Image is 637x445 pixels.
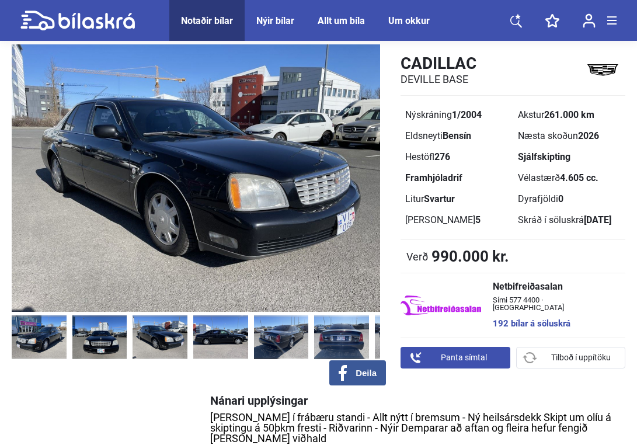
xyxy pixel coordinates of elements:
[518,194,621,204] div: Dyrafjöldi
[133,315,187,359] img: 1698894116_5652187839696494126_52520020728887916.jpg
[193,315,248,359] img: 1698894116_5939151877047749550_52520021297090442.jpg
[518,110,621,120] div: Akstur
[210,412,625,444] div: [PERSON_NAME] í frábæru standi - Allt nýtt í bremsum - Ný heilsársdekk Skipt um olíu á skiptingu ...
[406,251,429,262] span: Verð
[405,131,509,141] div: Eldsneyti
[356,368,377,378] span: Deila
[434,151,450,162] b: 276
[551,352,611,364] span: Tilboð í uppítöku
[493,319,614,328] a: 192 bílar á söluskrá
[578,130,599,141] b: 2026
[375,315,430,359] img: 1698894118_4996127684142774541_52520022979032569.jpg
[405,172,462,183] b: Framhjóladrif
[518,173,621,183] div: Vélastærð
[401,73,476,86] h2: DEVILLE BASE
[544,109,594,120] b: 261.000 km
[405,110,509,120] div: Nýskráning
[493,282,614,291] span: Netbifreiðasalan
[431,249,509,264] b: 990.000 kr.
[329,360,386,385] button: Deila
[475,214,481,225] b: 5
[441,352,487,364] span: Panta símtal
[405,152,509,162] div: Hestöfl
[405,215,509,225] div: [PERSON_NAME]
[318,15,365,26] a: Allt um bíla
[401,54,476,73] h1: Cadillac
[583,13,596,28] img: user-login.svg
[388,15,430,26] a: Um okkur
[424,193,455,204] b: Svartur
[518,215,621,225] div: Skráð í söluskrá
[560,172,598,183] b: 4.605 cc.
[518,131,621,141] div: Næsta skoðun
[210,395,625,406] div: Nánari upplýsingar
[452,109,482,120] b: 1/2004
[584,214,611,225] b: [DATE]
[12,315,67,359] img: 1698894115_3133869124274757622_52520019595650817.jpg
[580,53,625,86] img: logo Cadillac DEVILLE BASE
[314,315,369,359] img: 1698894117_8607000484256710575_52520022453411752.jpg
[256,15,294,26] a: Nýir bílar
[558,193,563,204] b: 0
[405,194,509,204] div: Litur
[493,296,614,311] span: Sími 577 4400 · [GEOGRAPHIC_DATA]
[181,15,233,26] a: Notaðir bílar
[72,315,127,359] img: 1698894115_1667421235461847592_52520020206550096.jpg
[443,130,471,141] b: Bensín
[254,315,309,359] img: 1698894117_8465836621238691904_52520021890564020.jpg
[518,151,570,162] b: Sjálfskipting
